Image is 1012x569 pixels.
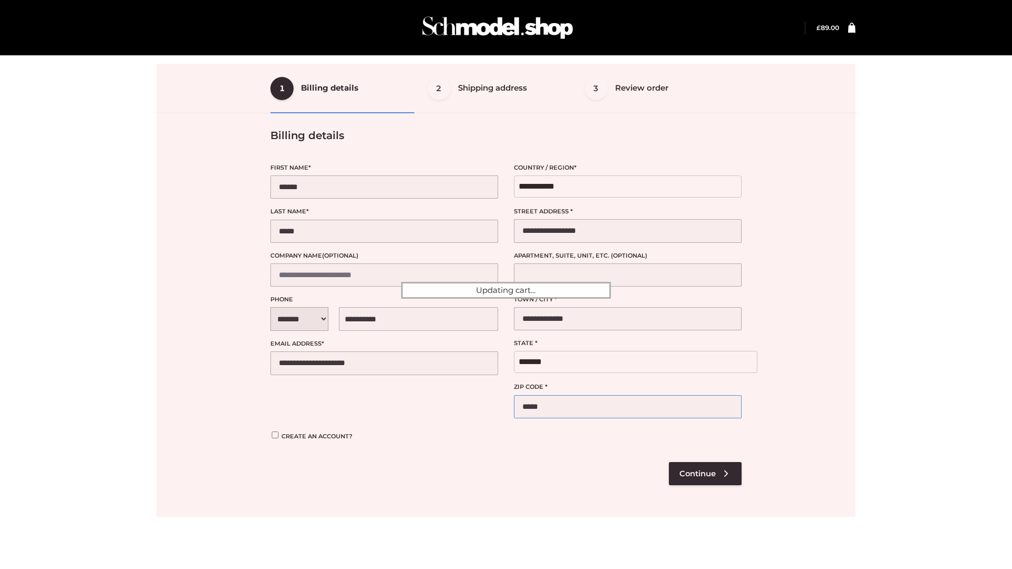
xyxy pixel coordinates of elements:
span: £ [816,24,821,32]
img: Schmodel Admin 964 [419,7,577,48]
bdi: 89.00 [816,24,839,32]
a: £89.00 [816,24,839,32]
div: Updating cart... [401,282,611,299]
